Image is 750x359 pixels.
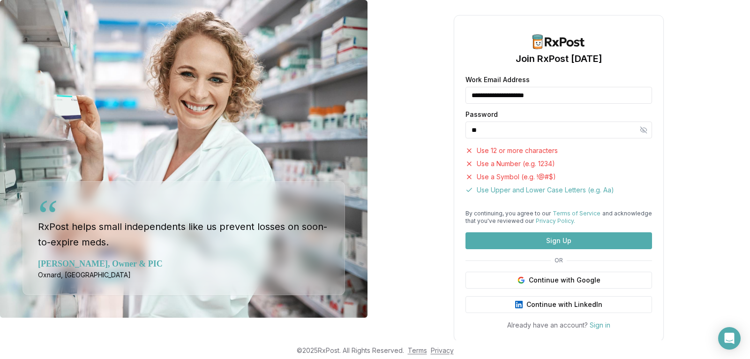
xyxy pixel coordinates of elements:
div: Open Intercom Messenger [718,327,741,350]
label: Password [465,111,652,118]
label: Work Email Address [465,76,652,83]
div: Oxnard, [GEOGRAPHIC_DATA] [38,270,330,280]
img: LinkedIn [515,301,523,308]
img: Google [517,276,525,284]
span: Use a Number (e.g. 1234) [477,159,555,168]
a: Privacy Policy. [536,217,575,224]
div: [PERSON_NAME], Owner & PIC [38,257,330,270]
a: Privacy [431,346,454,354]
button: Sign Up [465,232,652,249]
span: Use a Symbol (e.g. !@#$) [477,172,556,182]
button: Continue with LinkedIn [465,296,652,313]
div: By continuing, you agree to our and acknowledge that you've reviewed our [465,210,652,225]
span: Use 12 or more characters [477,146,558,155]
a: Terms [408,346,427,354]
span: OR [551,257,567,264]
blockquote: RxPost helps small independents like us prevent losses on soon-to-expire meds. [38,200,330,250]
div: “ [38,193,58,238]
a: Terms of Service [553,210,600,217]
button: Hide password [635,122,652,138]
a: Sign in [590,321,610,329]
span: Already have an account? [507,321,588,329]
img: RxPost Logo [529,34,589,49]
button: Continue with Google [465,272,652,289]
span: Use Upper and Lower Case Letters (e.g. Aa) [477,185,614,195]
h1: Join RxPost [DATE] [516,52,602,65]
